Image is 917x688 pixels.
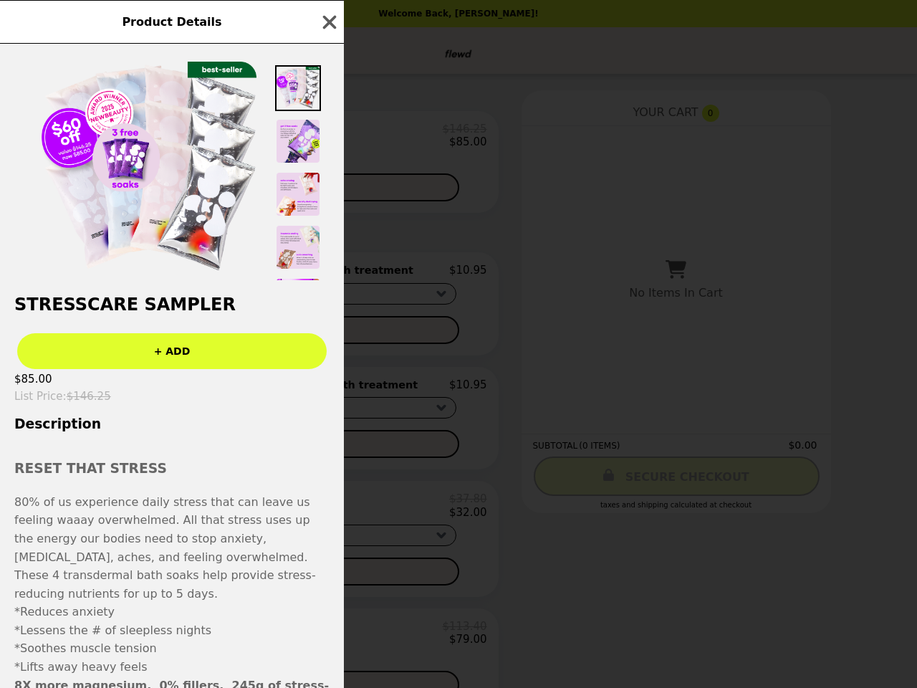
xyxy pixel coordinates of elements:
span: Product Details [122,15,221,29]
span: $146.25 [67,390,111,403]
img: Thumbnail 2 [275,118,321,164]
img: 15-Pack [42,62,256,277]
span: 80% of us experience daily stress that can leave us feeling waaay overwhelmed. All that stress us... [14,495,316,601]
img: Thumbnail 1 [275,65,321,111]
span: *Reduces anxiety [14,605,115,618]
img: Thumbnail 3 [275,171,321,217]
img: Thumbnail 4 [275,224,321,270]
span: *Lifts away heavy feels [14,660,148,674]
span: *Lessens the # of sleepless nights [14,623,211,637]
button: + ADD [17,333,327,369]
img: Thumbnail 5 [275,277,321,323]
span: *Soothes muscle tension [14,641,157,655]
h3: RESET THAT STRESS [14,458,330,479]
